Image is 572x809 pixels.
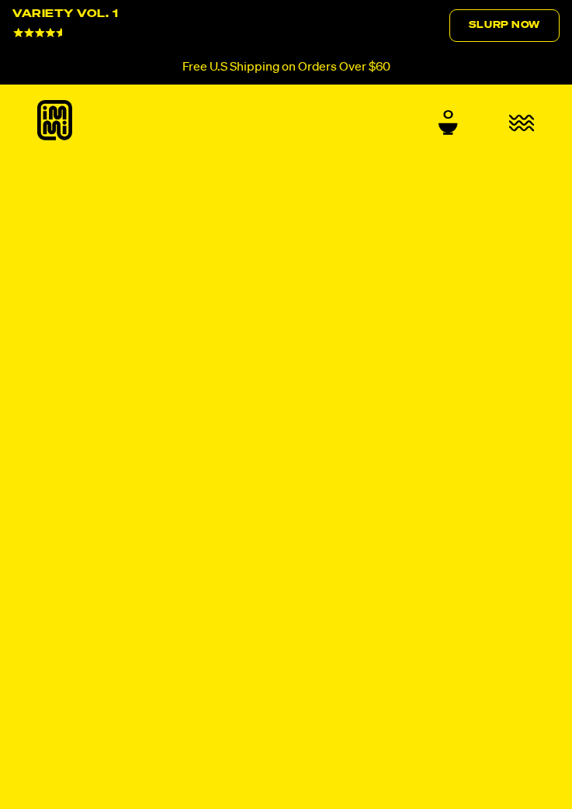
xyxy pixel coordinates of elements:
span: 4643 Reviews [72,29,130,38]
a: 0 [439,109,458,135]
p: Free U.S Shipping on Orders Over $60 [182,61,390,74]
a: Slurp Now [449,9,560,42]
span: 0 [443,109,453,123]
div: Variety Vol. 1 [12,9,118,19]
